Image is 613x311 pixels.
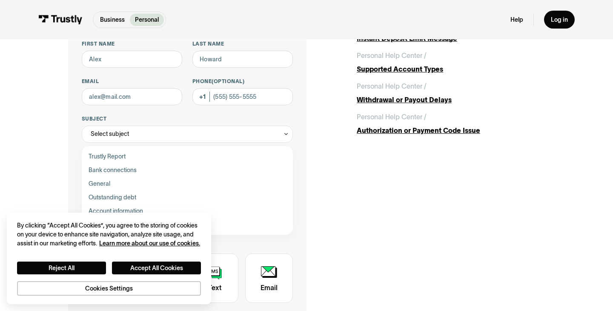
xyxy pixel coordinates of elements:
[135,15,159,24] p: Personal
[82,78,182,85] label: Email
[100,15,125,24] p: Business
[357,112,427,122] div: Personal Help Center /
[357,95,545,105] div: Withdrawal or Payout Delays
[510,16,523,23] a: Help
[17,262,106,274] button: Reject All
[89,179,110,189] span: General
[82,88,182,105] input: alex@mail.com
[99,240,200,247] a: More information about your privacy, opens in a new tab
[17,221,201,248] div: By clicking “Accept All Cookies”, you agree to the storing of cookies on your device to enhance s...
[95,14,130,26] a: Business
[192,51,293,68] input: Howard
[130,14,164,26] a: Personal
[38,15,83,24] img: Trustly Logo
[551,16,568,23] div: Log in
[192,78,293,85] label: Phone
[357,112,545,135] a: Personal Help Center /Authorization or Payment Code Issue
[82,126,293,143] div: Select subject
[82,51,182,68] input: Alex
[89,206,143,216] span: Account information
[357,81,545,105] a: Personal Help Center /Withdrawal or Payout Delays
[89,151,126,161] span: Trustly Report
[82,115,293,122] label: Subject
[89,192,136,202] span: Outstanding debt
[192,40,293,47] label: Last name
[357,81,427,91] div: Personal Help Center /
[7,213,211,304] div: Cookie banner
[112,262,201,274] button: Accept All Cookies
[357,64,545,74] div: Supported Account Types
[17,221,201,296] div: Privacy
[17,281,201,296] button: Cookies Settings
[357,50,427,60] div: Personal Help Center /
[357,125,545,135] div: Authorization or Payment Code Issue
[544,11,575,29] a: Log in
[91,129,129,139] div: Select subject
[89,165,137,175] span: Bank connections
[82,143,293,235] nav: Select subject
[192,88,293,105] input: (555) 555-5555
[357,50,545,74] a: Personal Help Center /Supported Account Types
[82,40,182,47] label: First name
[212,78,244,84] span: (Optional)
